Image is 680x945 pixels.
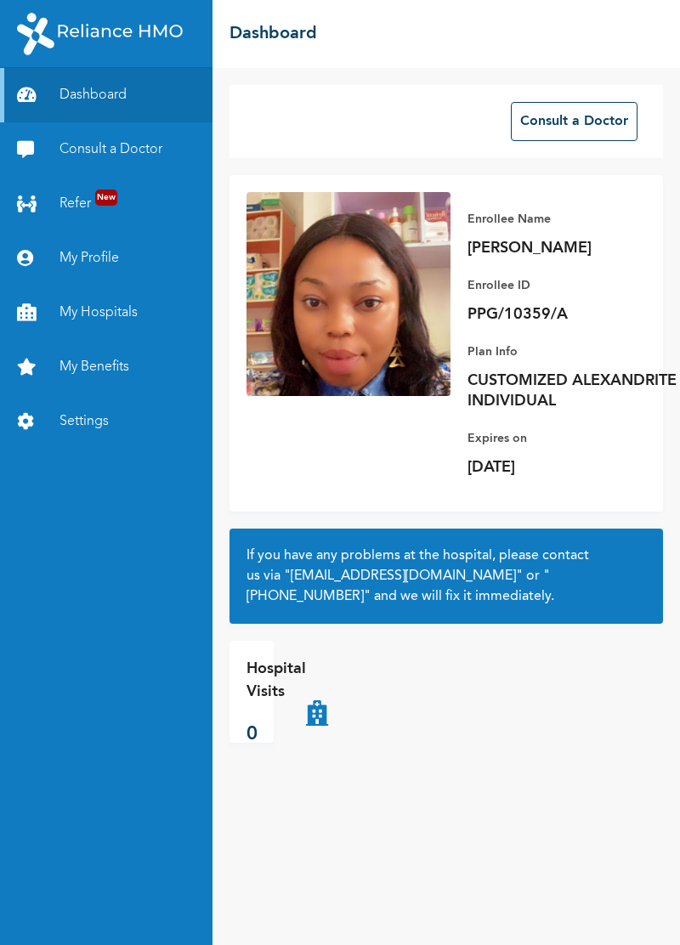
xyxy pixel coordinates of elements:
h2: Dashboard [229,21,317,47]
p: 0 [246,721,306,749]
img: RelianceHMO's Logo [17,13,183,55]
a: "[EMAIL_ADDRESS][DOMAIN_NAME]" [284,569,523,583]
button: Consult a Doctor [511,102,637,141]
span: New [95,190,117,206]
p: Hospital Visits [246,658,306,704]
h2: If you have any problems at the hospital, please contact us via or and we will fix it immediately. [246,546,646,607]
img: Enrollee [246,192,450,396]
